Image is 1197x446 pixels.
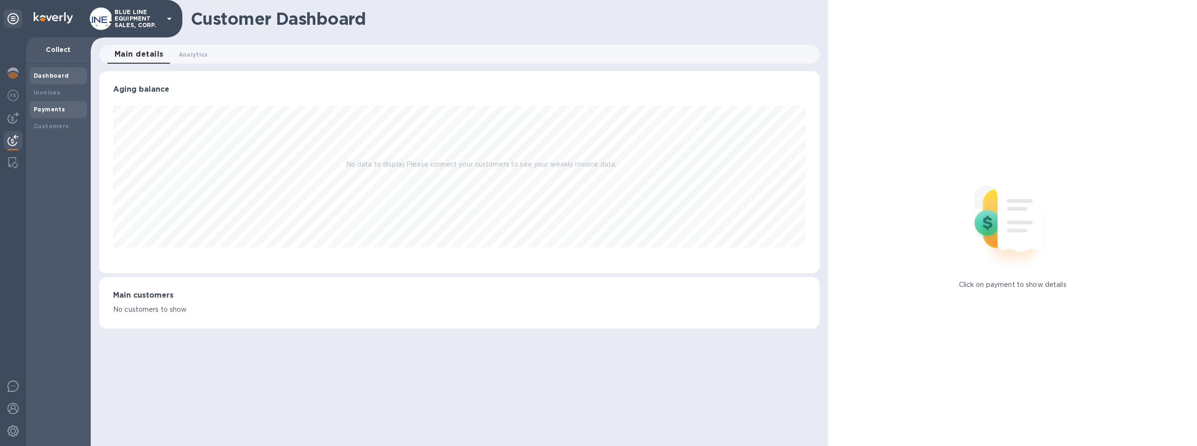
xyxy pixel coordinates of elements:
[34,106,65,113] b: Payments
[115,9,161,29] p: BLUE LINE EQUIPMENT SALES, CORP.
[34,89,60,96] b: Invoices
[34,72,69,79] b: Dashboard
[34,123,69,130] b: Customers
[113,305,806,314] p: No customers to show
[113,291,806,300] h3: Main customers
[34,12,73,23] img: Logo
[191,9,813,29] h1: Customer Dashboard
[113,85,806,94] h3: Aging balance
[115,48,164,61] span: Main details
[34,45,83,54] p: Collect
[4,9,22,28] div: Unpin categories
[179,50,208,59] span: Analytics
[959,280,1067,290] p: Click on payment to show details
[7,90,19,101] img: Foreign exchange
